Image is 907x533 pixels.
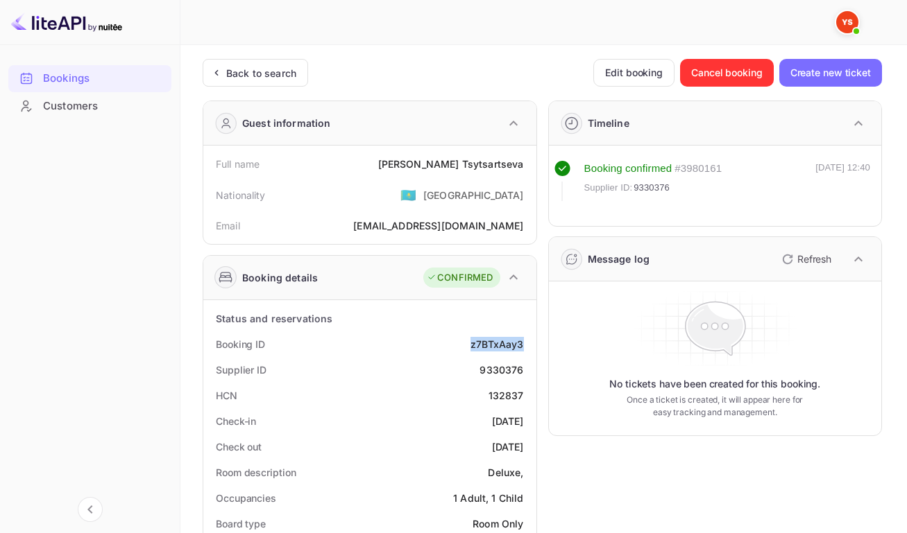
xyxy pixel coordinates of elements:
[675,161,722,177] div: # 3980161
[492,414,524,428] div: [DATE]
[8,93,171,120] div: Customers
[216,157,260,171] div: Full name
[43,98,164,114] div: Customers
[242,270,318,285] div: Booking details
[453,491,523,505] div: 1 Adult, 1 Child
[423,188,524,202] div: [GEOGRAPHIC_DATA]
[242,116,331,130] div: Guest information
[774,248,837,270] button: Refresh
[609,377,820,391] p: No tickets have been created for this booking.
[489,388,524,403] div: 132837
[836,11,858,33] img: Yandex Support
[8,65,171,91] a: Bookings
[627,394,804,419] p: Once a ticket is created, it will appear here for easy tracking and management.
[488,465,523,480] div: Deluxe,
[43,71,164,87] div: Bookings
[593,59,675,87] button: Edit booking
[8,93,171,119] a: Customers
[473,516,523,531] div: Room Only
[779,59,882,87] button: Create new ticket
[226,66,296,80] div: Back to search
[797,252,831,266] p: Refresh
[400,182,416,207] span: United States
[216,388,237,403] div: HCN
[634,181,670,195] span: 9330376
[427,271,493,285] div: CONFIRMED
[216,465,296,480] div: Room description
[588,116,629,130] div: Timeline
[584,161,672,177] div: Booking confirmed
[216,362,266,377] div: Supplier ID
[216,218,240,233] div: Email
[216,516,266,531] div: Board type
[378,157,524,171] div: [PERSON_NAME] Tsytsartseva
[492,439,524,454] div: [DATE]
[216,439,262,454] div: Check out
[588,252,650,266] div: Message log
[353,218,523,233] div: [EMAIL_ADDRESS][DOMAIN_NAME]
[680,59,774,87] button: Cancel booking
[11,11,122,33] img: LiteAPI logo
[815,161,870,201] div: [DATE] 12:40
[584,181,633,195] span: Supplier ID:
[216,414,256,428] div: Check-in
[216,491,276,505] div: Occupancies
[471,337,523,351] div: z7BTxAay3
[216,337,265,351] div: Booking ID
[216,311,332,326] div: Status and reservations
[8,65,171,92] div: Bookings
[78,497,103,522] button: Collapse navigation
[480,362,523,377] div: 9330376
[216,188,266,202] div: Nationality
